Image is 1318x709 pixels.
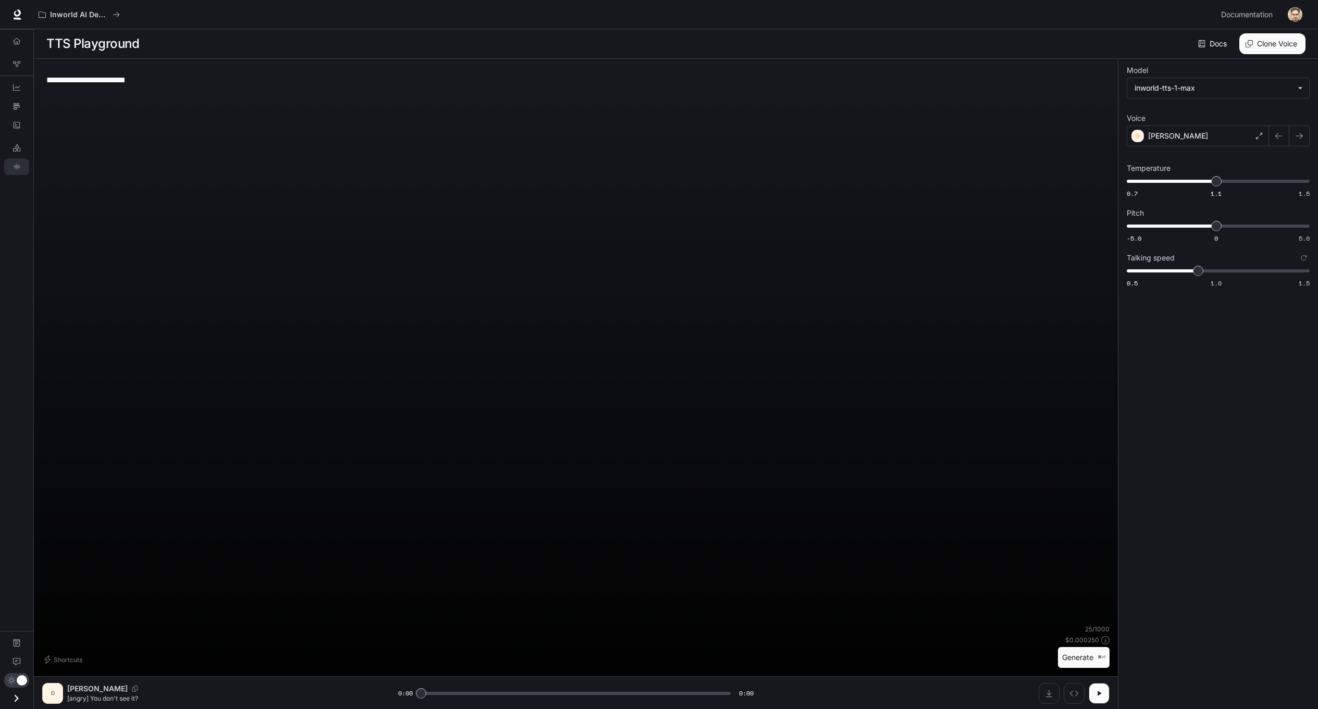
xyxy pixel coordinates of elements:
[1221,8,1273,21] span: Documentation
[1299,234,1310,243] span: 5.0
[1217,4,1280,25] a: Documentation
[1239,33,1305,54] button: Clone Voice
[739,688,754,699] span: 0:00
[1085,625,1110,633] p: 25 / 1000
[4,98,29,115] a: Traces
[1211,279,1222,288] span: 1.0
[4,653,29,670] a: Feedback
[1288,7,1302,22] img: User avatar
[46,33,139,54] h1: TTS Playground
[67,694,373,703] p: [angry] You don't see it?
[4,79,29,96] a: Dashboards
[1065,636,1099,644] p: $ 0.000250
[1064,683,1085,704] button: Inspect
[1285,4,1305,25] button: User avatar
[4,56,29,72] a: Graph Registry
[1135,83,1292,93] div: inworld-tts-1-max
[34,4,125,25] button: All workspaces
[67,683,128,694] p: [PERSON_NAME]
[1196,33,1231,54] a: Docs
[4,140,29,156] a: LLM Playground
[5,688,28,709] button: Open drawer
[1039,683,1060,704] button: Download audio
[1299,279,1310,288] span: 1.5
[1127,78,1309,98] div: inworld-tts-1-max
[1214,234,1218,243] span: 0
[1127,234,1141,243] span: -5.0
[128,686,142,692] button: Copy Voice ID
[50,10,108,19] p: Inworld AI Demos
[1298,252,1310,264] button: Reset to default
[44,685,61,702] div: D
[4,635,29,651] a: Documentation
[1127,209,1144,217] p: Pitch
[1148,131,1208,141] p: [PERSON_NAME]
[1127,67,1148,74] p: Model
[4,33,29,49] a: Overview
[1127,254,1175,262] p: Talking speed
[4,158,29,175] a: TTS Playground
[398,688,413,699] span: 0:00
[1058,647,1110,668] button: Generate⌘⏎
[1098,654,1105,661] p: ⌘⏎
[1127,189,1138,198] span: 0.7
[4,117,29,133] a: Logs
[1299,189,1310,198] span: 1.5
[17,674,27,686] span: Dark mode toggle
[1127,115,1145,122] p: Voice
[1127,165,1171,172] p: Temperature
[1127,279,1138,288] span: 0.5
[1211,189,1222,198] span: 1.1
[42,651,87,668] button: Shortcuts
